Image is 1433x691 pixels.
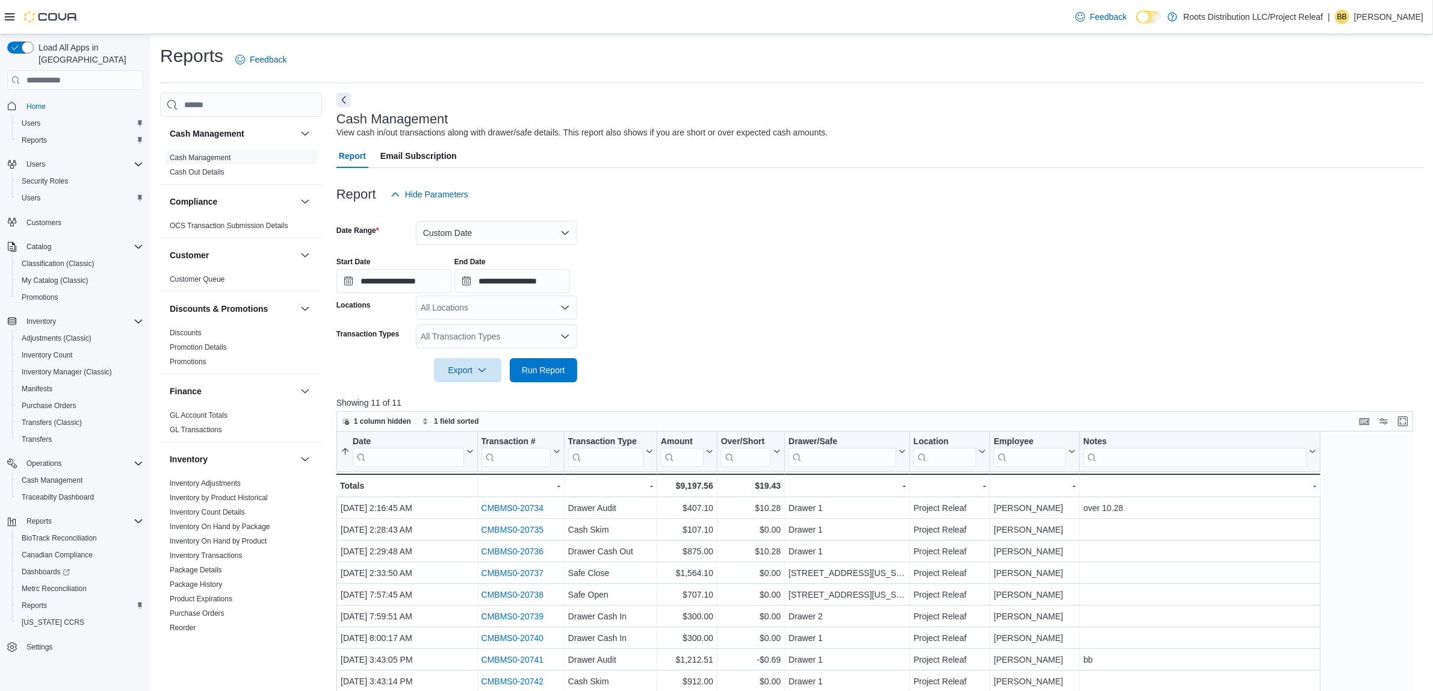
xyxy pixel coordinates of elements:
[22,314,61,329] button: Inventory
[17,331,143,345] span: Adjustments (Classic)
[340,479,474,493] div: Totals
[17,331,96,345] a: Adjustments (Classic)
[26,516,52,526] span: Reports
[22,176,68,186] span: Security Roles
[170,385,296,397] button: Finance
[12,272,148,289] button: My Catalog (Classic)
[336,93,351,107] button: Next
[336,257,371,267] label: Start Date
[22,367,112,377] span: Inventory Manager (Classic)
[337,414,416,429] button: 1 column hidden
[34,42,143,66] span: Load All Apps in [GEOGRAPHIC_DATA]
[386,182,473,206] button: Hide Parameters
[17,382,143,396] span: Manifests
[170,303,268,315] h3: Discounts & Promotions
[22,418,82,427] span: Transfers (Classic)
[481,436,550,448] div: Transaction #
[434,417,479,426] span: 1 field sorted
[22,384,52,394] span: Manifests
[1083,436,1307,467] div: Notes
[17,615,143,630] span: Washington CCRS
[12,132,148,149] button: Reports
[22,401,76,411] span: Purchase Orders
[721,436,771,448] div: Over/Short
[17,548,97,562] a: Canadian Compliance
[788,436,896,467] div: Drawer/Safe
[17,365,143,379] span: Inventory Manager (Classic)
[17,382,57,396] a: Manifests
[22,514,57,528] button: Reports
[160,272,322,291] div: Customer
[354,417,411,426] span: 1 column hidden
[170,222,288,230] a: OCS Transaction Submission Details
[160,150,322,184] div: Cash Management
[341,436,474,467] button: Date
[17,581,91,596] a: Metrc Reconciliation
[170,566,222,574] a: Package Details
[12,364,148,380] button: Inventory Manager (Classic)
[721,566,781,581] div: $0.00
[22,333,91,343] span: Adjustments (Classic)
[12,255,148,272] button: Classification (Classic)
[17,615,89,630] a: [US_STATE] CCRS
[2,313,148,330] button: Inventory
[17,548,143,562] span: Canadian Compliance
[26,242,51,252] span: Catalog
[17,598,143,613] span: Reports
[12,173,148,190] button: Security Roles
[568,436,643,467] div: Transaction Type
[170,522,270,531] a: Inventory On Hand by Package
[17,174,143,188] span: Security Roles
[17,473,87,488] a: Cash Management
[170,196,217,208] h3: Compliance
[17,191,45,205] a: Users
[1083,479,1316,493] div: -
[336,397,1424,409] p: Showing 11 of 11
[2,513,148,530] button: Reports
[336,300,371,310] label: Locations
[481,655,543,665] a: CMBMS0-20741
[510,358,577,382] button: Run Report
[170,494,268,502] a: Inventory by Product Historical
[2,97,148,114] button: Home
[22,435,52,444] span: Transfers
[26,642,52,652] span: Settings
[170,426,222,434] a: GL Transactions
[22,98,143,113] span: Home
[22,456,143,471] span: Operations
[661,436,704,467] div: Amount
[22,276,88,285] span: My Catalog (Classic)
[788,479,906,493] div: -
[170,551,243,560] span: Inventory Transactions
[298,452,312,466] button: Inventory
[1136,11,1162,23] input: Dark Mode
[481,612,543,622] a: CMBMS0-20739
[22,492,94,502] span: Traceabilty Dashboard
[341,566,474,581] div: [DATE] 2:33:50 AM
[341,501,474,516] div: [DATE] 2:16:45 AM
[298,248,312,262] button: Customer
[170,153,231,162] a: Cash Management
[17,290,143,305] span: Promotions
[22,601,47,610] span: Reports
[353,436,464,448] div: Date
[661,436,704,448] div: Amount
[12,414,148,431] button: Transfers (Classic)
[341,523,474,538] div: [DATE] 2:28:43 AM
[17,174,73,188] a: Security Roles
[481,504,543,513] a: CMBMS0-20734
[721,501,781,516] div: $10.28
[17,116,45,131] a: Users
[160,44,223,68] h1: Reports
[26,459,62,468] span: Operations
[170,342,227,352] span: Promotion Details
[298,384,312,398] button: Finance
[721,545,781,559] div: $10.28
[481,436,550,467] div: Transaction # URL
[12,614,148,631] button: [US_STATE] CCRS
[721,479,781,493] div: $19.43
[1071,5,1131,29] a: Feedback
[22,514,143,528] span: Reports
